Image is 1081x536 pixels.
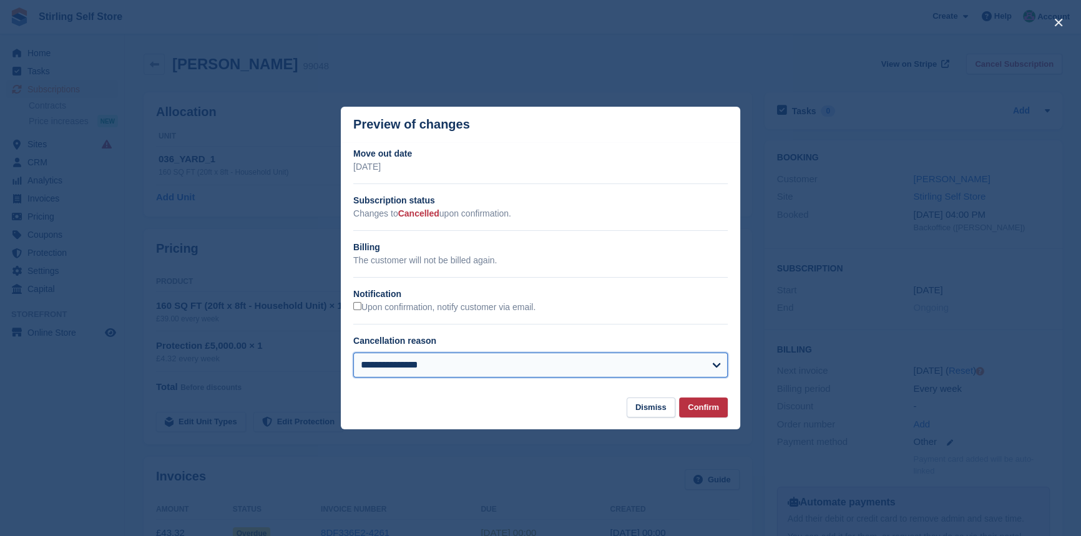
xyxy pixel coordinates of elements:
[353,194,728,207] h2: Subscription status
[353,288,728,301] h2: Notification
[353,241,728,254] h2: Billing
[627,397,675,418] button: Dismiss
[398,208,439,218] span: Cancelled
[679,397,728,418] button: Confirm
[353,207,728,220] p: Changes to upon confirmation.
[353,302,536,313] label: Upon confirmation, notify customer via email.
[1049,12,1069,32] button: close
[353,147,728,160] h2: Move out date
[353,254,728,267] p: The customer will not be billed again.
[353,336,436,346] label: Cancellation reason
[353,160,728,173] p: [DATE]
[353,117,470,132] p: Preview of changes
[353,302,361,310] input: Upon confirmation, notify customer via email.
